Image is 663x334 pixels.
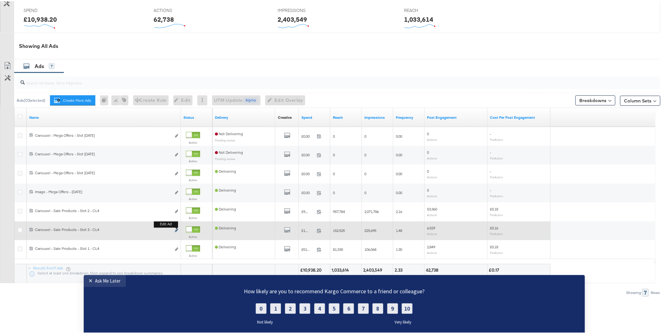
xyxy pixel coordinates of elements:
[49,62,54,68] div: 7
[490,212,503,216] sub: Per Action
[396,246,402,251] span: 1.30
[364,189,366,194] span: 0
[35,207,171,212] div: Carousel - Sale Products - Slot 2 - CL4
[427,193,437,197] sub: Actions
[396,152,402,156] span: 0.00
[333,114,359,119] a: The number of people your ad was served to.
[333,227,345,232] span: 152,525
[35,245,171,250] div: Carousel - Sale Products - Slot 1 - CL4
[490,250,503,254] sub: Per Action
[314,28,325,39] label: 4
[186,215,200,219] label: Active
[183,114,210,119] a: Shows the current state of your Ad.
[215,206,236,210] span: Delivering
[301,170,314,175] span: £0.00
[186,196,200,200] label: Active
[333,170,335,175] span: 0
[427,206,437,210] span: 53,360
[35,62,44,68] span: Ads
[301,227,314,232] span: £1,071.83
[215,137,235,141] sub: Pending review
[427,244,435,248] span: 2,849
[215,244,236,248] span: Delivering
[215,114,273,119] a: Reflects the ability of your Ad to achieve delivery.
[396,189,402,194] span: 0.00
[490,130,492,135] span: -
[329,28,340,39] label: 5
[301,114,328,119] a: The total amount spent to date.
[270,28,281,39] label: 1
[396,208,402,213] span: 2.16
[427,212,437,216] sub: Actions
[215,130,243,135] span: Not Delivering
[300,266,323,272] div: £10,938.20
[215,225,236,229] span: Delivering
[215,168,236,173] span: Delivering
[404,14,434,23] div: 1,033,614
[490,231,503,235] sub: Per Action
[490,114,548,119] a: The average cost per action related to your Page's posts as a result of your ad.
[333,246,343,251] span: 81,330
[186,177,200,181] label: Active
[364,246,376,251] span: 106,068
[427,155,437,159] sub: Actions
[364,208,379,213] span: 2,071,786
[186,158,200,162] label: Active
[490,174,503,178] sub: Per Action
[278,114,292,119] div: Creative
[490,149,492,154] span: -
[396,170,402,175] span: 0.00
[301,189,314,194] span: £0.00
[252,44,273,50] label: Not likely
[427,114,485,119] a: The number of actions related to your Page's posts as a result of your ad.
[19,41,660,49] div: Showing All Ads
[24,14,57,23] div: £10,938.20
[300,28,310,39] label: 3
[100,94,111,104] div: 0
[35,132,171,137] div: Carousel - Mega Offers - Slot [DATE]
[490,155,503,159] sub: Per Action
[89,3,95,9] div: ✕
[364,227,376,232] span: 225,695
[332,266,351,272] div: 1,033,614
[278,14,307,23] div: 2,403,549
[427,130,429,135] span: 0
[186,234,200,238] label: Active
[301,133,314,137] span: £0.00
[29,114,178,119] a: Ad Name.
[154,220,178,227] b: Edit ad
[364,114,391,119] a: The number of times your ad was served. On mobile apps an ad is counted as served the first time ...
[427,174,437,178] sub: Actions
[25,73,601,85] input: Search Ad Name, ID or Objective
[17,96,45,102] div: Ads ( 0 Selected)
[35,170,171,175] div: Carousel - Mega Offers - Slot [DATE]
[215,149,243,154] span: Not Delivering
[35,188,171,193] div: Image - Mega Offers - [DATE]
[396,114,422,119] a: The average number of times your ad was served to each person.
[154,14,174,23] div: 62,738
[489,266,501,272] div: £0.17
[278,114,292,119] a: Shows the creative associated with your ad.
[301,152,314,156] span: £0.00
[215,187,236,192] span: Delivering
[490,187,492,192] span: -
[490,225,498,229] span: £0.16
[490,244,498,248] span: £0.18
[427,231,437,235] sub: Actions
[364,170,366,175] span: 0
[35,226,171,231] div: Carousel - Sale Products - Slot 3 - CL4
[490,136,503,140] sub: Per Action
[333,133,335,137] span: 0
[427,168,429,173] span: 0
[50,94,95,104] button: Create More Ads
[358,28,369,39] label: 7
[256,28,267,39] label: 0
[278,6,325,12] span: IMPRESSIONS
[186,253,200,257] label: Active
[24,6,71,12] span: SPEND
[364,133,366,137] span: 0
[373,28,383,39] label: 8
[343,28,354,39] label: 6
[363,266,384,272] div: 2,403,549
[395,266,404,272] div: 2.33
